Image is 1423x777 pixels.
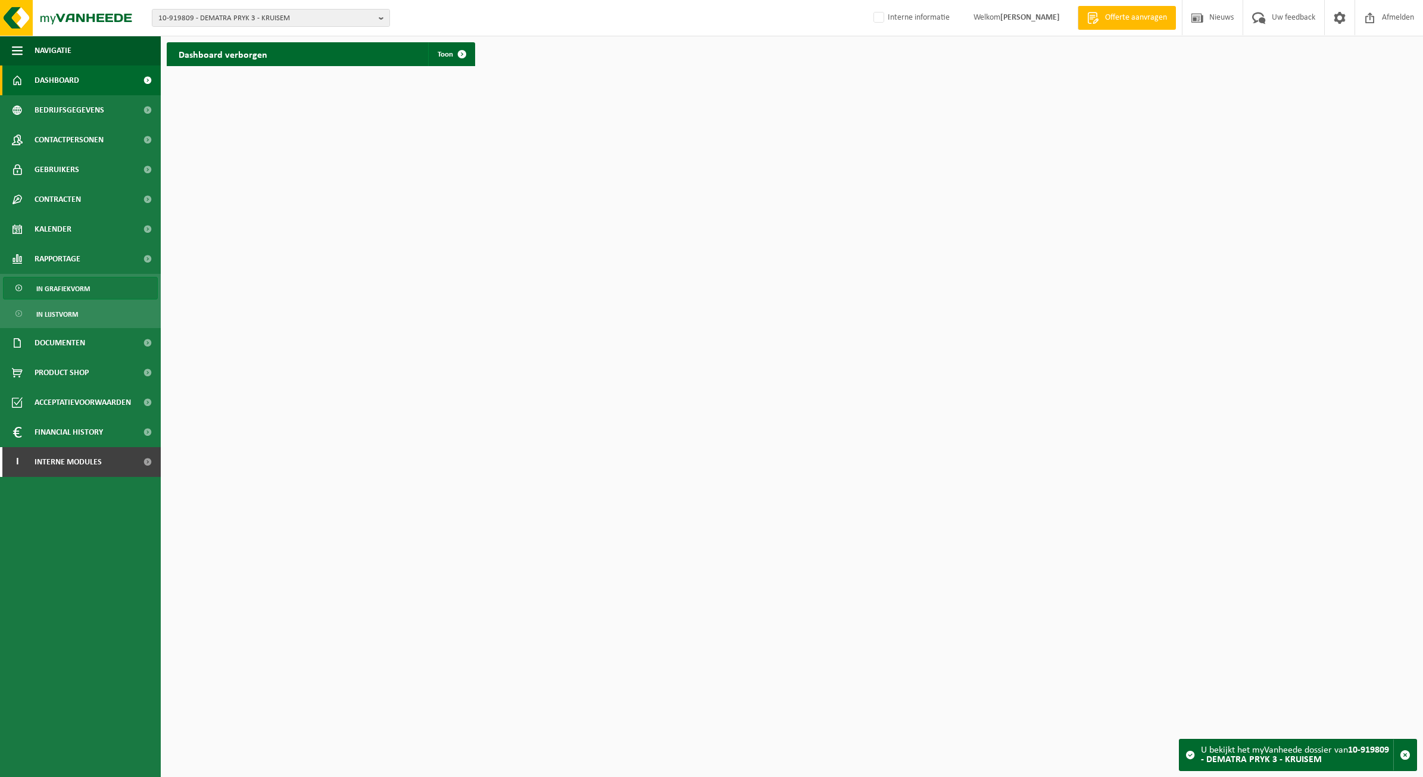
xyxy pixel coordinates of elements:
[35,244,80,274] span: Rapportage
[1000,13,1060,22] strong: [PERSON_NAME]
[12,447,23,477] span: I
[3,277,158,299] a: In grafiekvorm
[35,328,85,358] span: Documenten
[35,155,79,185] span: Gebruikers
[36,303,78,326] span: In lijstvorm
[35,36,71,65] span: Navigatie
[35,417,103,447] span: Financial History
[35,185,81,214] span: Contracten
[167,42,279,65] h2: Dashboard verborgen
[35,447,102,477] span: Interne modules
[35,388,131,417] span: Acceptatievoorwaarden
[35,65,79,95] span: Dashboard
[35,125,104,155] span: Contactpersonen
[3,302,158,325] a: In lijstvorm
[1078,6,1176,30] a: Offerte aanvragen
[438,51,453,58] span: Toon
[428,42,474,66] a: Toon
[35,358,89,388] span: Product Shop
[158,10,374,27] span: 10-919809 - DEMATRA PRYK 3 - KRUISEM
[152,9,390,27] button: 10-919809 - DEMATRA PRYK 3 - KRUISEM
[1102,12,1170,24] span: Offerte aanvragen
[1201,739,1393,770] div: U bekijkt het myVanheede dossier van
[35,95,104,125] span: Bedrijfsgegevens
[36,277,90,300] span: In grafiekvorm
[35,214,71,244] span: Kalender
[1201,745,1389,764] strong: 10-919809 - DEMATRA PRYK 3 - KRUISEM
[871,9,950,27] label: Interne informatie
